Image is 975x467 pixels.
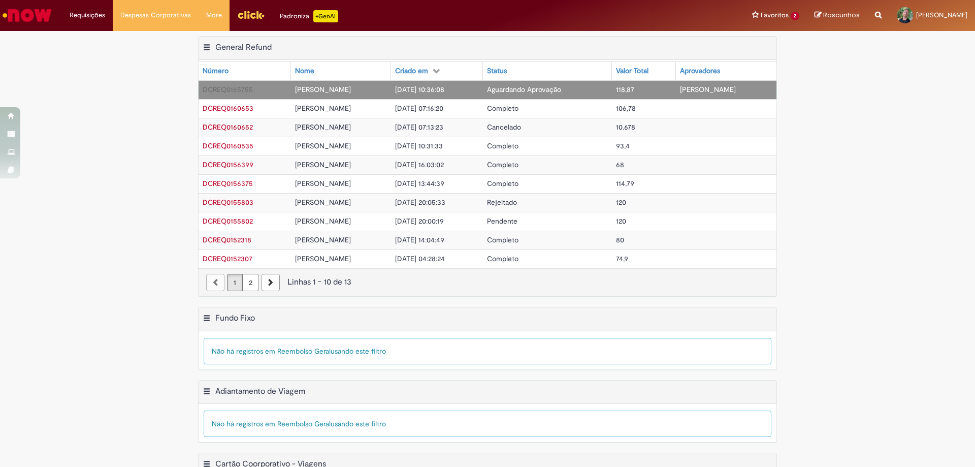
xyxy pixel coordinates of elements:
[203,122,253,132] span: DCREQ0160652
[487,179,518,188] span: Completo
[203,42,211,55] button: General Refund Menu de contexto
[203,216,253,226] a: Abrir Registro: DCREQ0155802
[227,274,243,291] a: Página 1
[313,10,338,22] p: +GenAi
[395,235,444,244] span: [DATE] 14:04:49
[487,235,518,244] span: Completo
[203,179,253,188] span: DCREQ0156375
[295,216,351,226] span: [PERSON_NAME]
[203,386,211,399] button: Adiantamento de Viagem Menu de contexto
[203,160,253,169] span: DCREQ0156399
[395,104,443,113] span: [DATE] 07:16:20
[203,122,253,132] a: Abrir Registro: DCREQ0160652
[204,338,771,364] div: Não há registros em Reembolso Geral
[616,216,626,226] span: 120
[487,66,507,76] div: Status
[487,104,518,113] span: Completo
[242,274,259,291] a: Página 2
[680,66,720,76] div: Aprovadores
[203,216,253,226] span: DCREQ0155802
[395,66,428,76] div: Criado em
[203,160,253,169] a: Abrir Registro: DCREQ0156399
[280,10,338,22] div: Padroniza
[237,7,265,22] img: click_logo_yellow_360x200.png
[203,85,253,94] a: Abrir Registro: DCREQ0165755
[395,179,444,188] span: [DATE] 13:44:39
[203,254,252,263] span: DCREQ0152307
[295,160,351,169] span: [PERSON_NAME]
[295,235,351,244] span: [PERSON_NAME]
[395,254,445,263] span: [DATE] 04:28:24
[395,216,444,226] span: [DATE] 20:00:19
[395,85,444,94] span: [DATE] 10:36:08
[616,160,624,169] span: 68
[616,85,634,94] span: 118,87
[262,274,280,291] a: Próxima página
[120,10,191,20] span: Despesas Corporativas
[203,141,253,150] span: DCREQ0160535
[203,235,251,244] span: DCREQ0152318
[215,313,255,323] h2: Fundo Fixo
[1,5,53,25] img: ServiceNow
[487,85,561,94] span: Aguardando Aprovação
[916,11,967,19] span: [PERSON_NAME]
[295,179,351,188] span: [PERSON_NAME]
[203,198,253,207] span: DCREQ0155803
[487,160,518,169] span: Completo
[395,198,445,207] span: [DATE] 20:05:33
[203,104,253,113] a: Abrir Registro: DCREQ0160653
[616,254,628,263] span: 74,9
[487,198,517,207] span: Rejeitado
[295,122,351,132] span: [PERSON_NAME]
[791,12,799,20] span: 2
[616,141,630,150] span: 93,4
[487,122,521,132] span: Cancelado
[761,10,789,20] span: Favoritos
[616,198,626,207] span: 120
[203,235,251,244] a: Abrir Registro: DCREQ0152318
[203,104,253,113] span: DCREQ0160653
[487,141,518,150] span: Completo
[487,216,517,226] span: Pendente
[206,10,222,20] span: More
[331,347,386,356] span: usando este filtro
[203,66,229,76] div: Número
[680,85,736,94] span: [PERSON_NAME]
[215,42,272,52] h2: General Refund
[331,419,386,428] span: usando este filtro
[204,411,771,437] div: Não há registros em Reembolso Geral
[203,313,211,326] button: Fundo Fixo Menu de contexto
[203,179,253,188] a: Abrir Registro: DCREQ0156375
[295,104,351,113] span: [PERSON_NAME]
[815,11,860,20] a: Rascunhos
[395,141,443,150] span: [DATE] 10:31:33
[203,198,253,207] a: Abrir Registro: DCREQ0155803
[616,66,648,76] div: Valor Total
[206,276,769,288] div: Linhas 1 − 10 de 13
[295,85,351,94] span: [PERSON_NAME]
[203,254,252,263] a: Abrir Registro: DCREQ0152307
[487,254,518,263] span: Completo
[823,10,860,20] span: Rascunhos
[295,66,314,76] div: Nome
[395,122,443,132] span: [DATE] 07:13:23
[616,104,636,113] span: 106,78
[70,10,105,20] span: Requisições
[395,160,444,169] span: [DATE] 16:03:02
[295,141,351,150] span: [PERSON_NAME]
[616,179,634,188] span: 114,79
[295,198,351,207] span: [PERSON_NAME]
[203,141,253,150] a: Abrir Registro: DCREQ0160535
[295,254,351,263] span: [PERSON_NAME]
[215,386,305,396] h2: Adiantamento de Viagem
[616,122,635,132] span: 10.678
[203,85,253,94] span: DCREQ0165755
[616,235,624,244] span: 80
[199,268,776,296] nav: paginação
